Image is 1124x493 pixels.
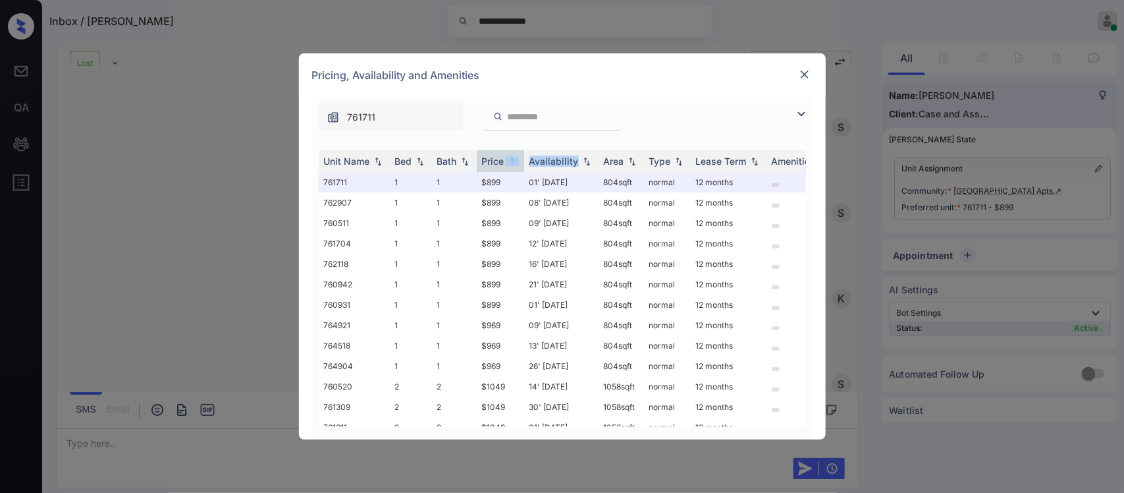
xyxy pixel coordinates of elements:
td: normal [644,233,691,254]
td: 12 months [691,295,766,315]
td: 764904 [319,356,390,376]
td: 804 sqft [599,335,644,356]
td: 1 [432,356,477,376]
td: 21' [DATE] [524,274,599,295]
td: 09' [DATE] [524,213,599,233]
td: 1 [432,172,477,192]
td: 804 sqft [599,356,644,376]
td: 12 months [691,172,766,192]
td: 01' [DATE] [524,417,599,438]
td: 1 [432,295,477,315]
td: 804 sqft [599,274,644,295]
td: 1 [432,274,477,295]
img: sorting [748,157,761,166]
div: Amenities [772,156,816,167]
img: icon-zuma [327,111,340,124]
td: 1 [390,233,432,254]
td: normal [644,376,691,397]
td: 1 [390,356,432,376]
img: sorting [414,157,427,166]
td: $899 [477,254,524,274]
td: 1058 sqft [599,376,644,397]
img: icon-zuma [793,106,809,122]
td: $899 [477,213,524,233]
td: $969 [477,356,524,376]
td: $899 [477,233,524,254]
td: 2 [390,417,432,438]
td: normal [644,315,691,335]
td: 2 [390,397,432,417]
td: 12 months [691,233,766,254]
td: $899 [477,274,524,295]
div: Bed [395,156,412,167]
td: $969 [477,335,524,356]
td: $899 [477,192,524,213]
td: 804 sqft [599,213,644,233]
td: 760931 [319,295,390,315]
div: Area [604,156,624,167]
td: 1 [432,335,477,356]
td: $969 [477,315,524,335]
td: 1 [390,274,432,295]
td: normal [644,274,691,295]
td: 09' [DATE] [524,315,599,335]
div: Lease Term [696,156,747,167]
td: 1 [432,192,477,213]
td: 12 months [691,417,766,438]
img: sorting [458,157,471,166]
td: normal [644,254,691,274]
td: normal [644,213,691,233]
td: 1 [390,213,432,233]
td: 761704 [319,233,390,254]
td: 12 months [691,315,766,335]
td: 2 [432,397,477,417]
td: 762118 [319,254,390,274]
td: 761311 [319,417,390,438]
td: 12 months [691,192,766,213]
td: 761711 [319,172,390,192]
td: 2 [432,376,477,397]
div: Pricing, Availability and Amenities [299,53,826,97]
td: 13' [DATE] [524,335,599,356]
td: 760511 [319,213,390,233]
img: sorting [672,157,685,166]
td: 14' [DATE] [524,376,599,397]
img: sorting [506,156,519,166]
img: sorting [371,157,385,166]
td: normal [644,356,691,376]
td: 12 months [691,254,766,274]
td: 804 sqft [599,315,644,335]
td: $899 [477,172,524,192]
td: $1049 [477,376,524,397]
td: normal [644,295,691,315]
td: 1058 sqft [599,417,644,438]
td: 12 months [691,335,766,356]
td: 762907 [319,192,390,213]
td: 804 sqft [599,233,644,254]
td: 760520 [319,376,390,397]
div: Unit Name [324,156,370,167]
td: normal [644,417,691,438]
td: 804 sqft [599,172,644,192]
td: 12' [DATE] [524,233,599,254]
div: Availability [529,156,579,167]
td: 12 months [691,397,766,417]
td: 1 [432,213,477,233]
td: 01' [DATE] [524,295,599,315]
td: 1 [390,295,432,315]
td: 1 [390,192,432,213]
td: 760942 [319,274,390,295]
td: $1049 [477,417,524,438]
td: 2 [390,376,432,397]
td: $1049 [477,397,524,417]
td: 1 [390,254,432,274]
td: normal [644,172,691,192]
td: normal [644,335,691,356]
td: 2 [432,417,477,438]
td: 804 sqft [599,295,644,315]
span: 761711 [348,110,376,125]
img: close [798,68,811,81]
td: 26' [DATE] [524,356,599,376]
td: 764518 [319,335,390,356]
td: 12 months [691,356,766,376]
